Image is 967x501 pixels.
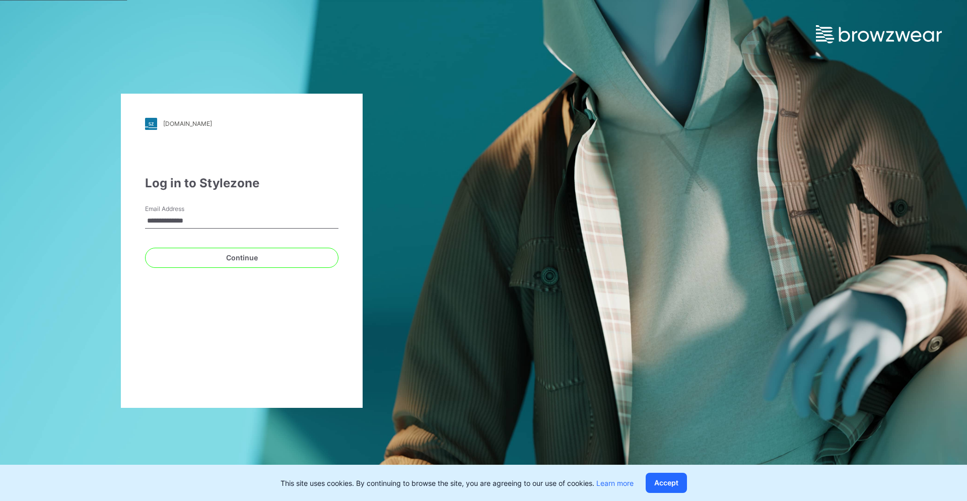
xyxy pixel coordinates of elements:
[816,25,942,43] img: browzwear-logo.e42bd6dac1945053ebaf764b6aa21510.svg
[145,174,338,192] div: Log in to Stylezone
[145,118,157,130] img: stylezone-logo.562084cfcfab977791bfbf7441f1a819.svg
[596,479,634,487] a: Learn more
[281,478,634,488] p: This site uses cookies. By continuing to browse the site, you are agreeing to our use of cookies.
[145,248,338,268] button: Continue
[145,118,338,130] a: [DOMAIN_NAME]
[163,120,212,127] div: [DOMAIN_NAME]
[646,473,687,493] button: Accept
[145,204,216,213] label: Email Address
